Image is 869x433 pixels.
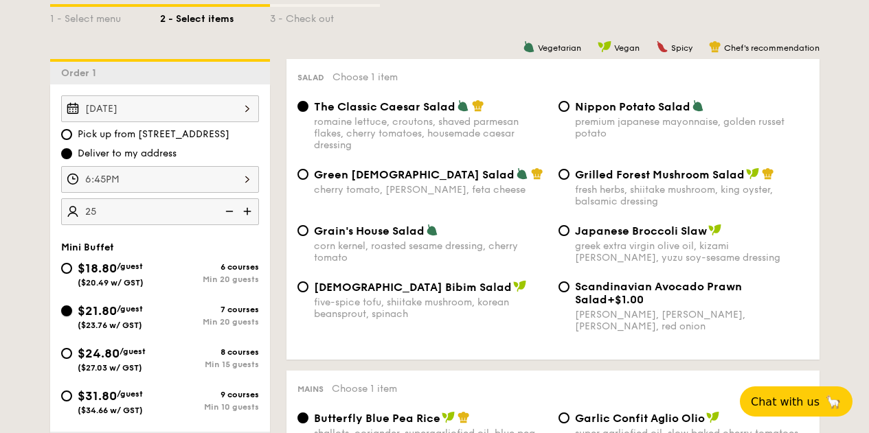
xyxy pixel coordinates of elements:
[656,40,668,53] img: icon-spicy.37a8142b.svg
[117,261,143,271] span: /guest
[297,225,308,236] input: Grain's House Saladcorn kernel, roasted sesame dressing, cherry tomato
[61,263,72,274] input: $18.80/guest($20.49 w/ GST)6 coursesMin 20 guests
[692,100,704,112] img: icon-vegetarian.fe4039eb.svg
[314,224,425,237] span: Grain's House Salad
[160,262,259,272] div: 6 courses
[314,240,548,264] div: corn kernel, roasted sesame dressing, cherry tomato
[575,168,745,181] span: Grilled Forest Mushroom Salad
[160,402,259,412] div: Min 10 guests
[558,225,569,236] input: Japanese Broccoli Slawgreek extra virgin olive oil, kizami [PERSON_NAME], yuzu soy-sesame dressing
[160,7,270,26] div: 2 - Select items
[458,411,470,423] img: icon-chef-hat.a58ddaea.svg
[61,166,259,193] input: Event time
[314,281,512,294] span: [DEMOGRAPHIC_DATA] Bibim Salad
[78,261,117,276] span: $18.80
[78,346,120,361] span: $24.80
[160,360,259,369] div: Min 15 guests
[117,304,143,314] span: /guest
[314,168,515,181] span: Green [DEMOGRAPHIC_DATA] Salad
[314,116,548,151] div: romaine lettuce, croutons, shaved parmesan flakes, cherry tomatoes, housemade caesar dressing
[558,101,569,112] input: Nippon Potato Saladpremium japanese mayonnaise, golden russet potato
[706,411,720,423] img: icon-vegan.f8ff3823.svg
[575,240,809,264] div: greek extra virgin olive oil, kizami [PERSON_NAME], yuzu soy-sesame dressing
[61,148,72,159] input: Deliver to my address
[78,320,142,330] span: ($23.76 w/ GST)
[61,198,259,225] input: Number of guests
[78,388,117,403] span: $31.80
[61,348,72,359] input: $24.80/guest($27.03 w/ GST)8 coursesMin 15 guests
[61,305,72,316] input: $21.80/guest($23.76 w/ GST)7 coursesMin 20 guests
[538,43,581,53] span: Vegetarian
[160,274,259,284] div: Min 20 guests
[709,40,721,53] img: icon-chef-hat.a58ddaea.svg
[558,412,569,423] input: Garlic Confit Aglio Oliosuper garlicfied oil, slow baked cherry tomatoes, garden fresh thyme
[270,7,380,26] div: 3 - Check out
[607,293,644,306] span: +$1.00
[61,390,72,401] input: $31.80/guest($34.66 w/ GST)9 coursesMin 10 guests
[724,43,820,53] span: Chef's recommendation
[558,169,569,180] input: Grilled Forest Mushroom Saladfresh herbs, shiitake mushroom, king oyster, balsamic dressing
[314,412,440,425] span: Butterfly Blue Pea Rice
[614,43,640,53] span: Vegan
[575,100,690,113] span: Nippon Potato Salad
[314,296,548,320] div: five-spice tofu, shiitake mushroom, korean beansprout, spinach
[332,71,398,83] span: Choose 1 item
[575,309,809,332] div: [PERSON_NAME], [PERSON_NAME], [PERSON_NAME], red onion
[160,390,259,399] div: 9 courses
[61,129,72,140] input: Pick up from [STREET_ADDRESS]
[751,395,820,408] span: Chat with us
[61,95,259,122] input: Event date
[218,198,238,224] img: icon-reduce.1d2dbef1.svg
[575,280,742,306] span: Scandinavian Avocado Prawn Salad
[297,169,308,180] input: Green [DEMOGRAPHIC_DATA] Saladcherry tomato, [PERSON_NAME], feta cheese
[531,167,543,180] img: icon-chef-hat.a58ddaea.svg
[160,305,259,314] div: 7 courses
[120,347,146,356] span: /guest
[598,40,611,53] img: icon-vegan.f8ff3823.svg
[297,73,324,82] span: Salad
[708,224,722,236] img: icon-vegan.f8ff3823.svg
[78,406,143,415] span: ($34.66 w/ GST)
[297,412,308,423] input: Butterfly Blue Pea Riceshallots, coriander, supergarlicfied oil, blue pea flower
[297,281,308,292] input: [DEMOGRAPHIC_DATA] Bibim Saladfive-spice tofu, shiitake mushroom, korean beansprout, spinach
[762,167,774,180] img: icon-chef-hat.a58ddaea.svg
[558,281,569,292] input: Scandinavian Avocado Prawn Salad+$1.00[PERSON_NAME], [PERSON_NAME], [PERSON_NAME], red onion
[61,67,102,79] span: Order 1
[61,242,114,253] span: Mini Buffet
[297,384,324,394] span: Mains
[575,184,809,207] div: fresh herbs, shiitake mushroom, king oyster, balsamic dressing
[297,101,308,112] input: The Classic Caesar Saladromaine lettuce, croutons, shaved parmesan flakes, cherry tomatoes, house...
[575,224,707,237] span: Japanese Broccoli Slaw
[523,40,535,53] img: icon-vegetarian.fe4039eb.svg
[575,412,705,425] span: Garlic Confit Aglio Olio
[117,389,143,399] span: /guest
[575,116,809,139] div: premium japanese mayonnaise, golden russet potato
[825,394,842,410] span: 🦙
[442,411,455,423] img: icon-vegan.f8ff3823.svg
[513,280,527,292] img: icon-vegan.f8ff3823.svg
[78,363,142,373] span: ($27.03 w/ GST)
[78,128,229,141] span: Pick up from [STREET_ADDRESS]
[160,317,259,327] div: Min 20 guests
[314,100,455,113] span: The Classic Caesar Salad
[457,100,469,112] img: icon-vegetarian.fe4039eb.svg
[426,224,438,236] img: icon-vegetarian.fe4039eb.svg
[50,7,160,26] div: 1 - Select menu
[160,347,259,357] div: 8 courses
[314,184,548,196] div: cherry tomato, [PERSON_NAME], feta cheese
[472,100,484,112] img: icon-chef-hat.a58ddaea.svg
[78,303,117,318] span: $21.80
[78,147,177,161] span: Deliver to my address
[332,383,397,395] span: Choose 1 item
[671,43,692,53] span: Spicy
[238,198,259,224] img: icon-add.58712e84.svg
[516,167,528,180] img: icon-vegetarian.fe4039eb.svg
[740,386,853,417] button: Chat with us🦙
[746,167,760,180] img: icon-vegan.f8ff3823.svg
[78,278,144,288] span: ($20.49 w/ GST)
